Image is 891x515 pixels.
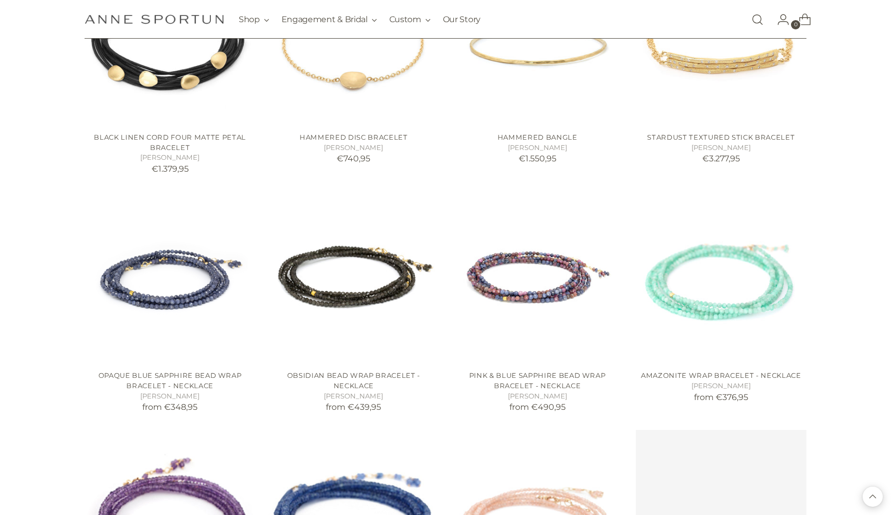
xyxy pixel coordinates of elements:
[636,192,806,362] a: Amazonite Wrap Bracelet - Necklace
[85,153,255,163] h5: [PERSON_NAME]
[769,9,789,30] a: Go to the account page
[268,143,439,153] h5: [PERSON_NAME]
[452,143,622,153] h5: [PERSON_NAME]
[863,487,883,507] button: Back to top
[791,20,800,29] span: 0
[85,14,224,24] a: Anne Sportun Fine Jewellery
[702,154,740,163] span: €3.277,95
[636,391,806,404] p: from €376,95
[790,9,811,30] a: Open cart modal
[300,133,407,141] a: Hammered Disc Bracelet
[452,401,622,413] p: from €490,95
[498,133,577,141] a: Hammered Bangle
[282,8,377,31] button: Engagement & Bridal
[94,133,246,152] a: Black Linen Cord Four Matte Petal Bracelet
[443,8,481,31] a: Our Story
[337,154,370,163] span: €740,95
[519,154,556,163] span: €1.550,95
[647,133,795,141] a: Stardust Textured Stick Bracelet
[85,192,255,362] a: Opaque Blue Sapphire Bead Wrap Bracelet - Necklace
[389,8,431,31] button: Custom
[152,164,189,174] span: €1.379,95
[268,192,439,362] a: Obsidian Bead Wrap Bracelet - Necklace
[636,381,806,391] h5: [PERSON_NAME]
[287,371,420,390] a: Obsidian Bead Wrap Bracelet - Necklace
[85,391,255,402] h5: [PERSON_NAME]
[747,9,768,30] a: Open search modal
[469,371,606,390] a: Pink & Blue Sapphire Bead Wrap Bracelet - Necklace
[452,192,622,362] a: Pink & Blue Sapphire Bead Wrap Bracelet - Necklace
[268,401,439,413] p: from €439,95
[636,143,806,153] h5: [PERSON_NAME]
[85,401,255,413] p: from €348,95
[239,8,269,31] button: Shop
[98,371,242,390] a: Opaque Blue Sapphire Bead Wrap Bracelet - Necklace
[268,391,439,402] h5: [PERSON_NAME]
[641,371,801,379] a: Amazonite Wrap Bracelet - Necklace
[452,391,622,402] h5: [PERSON_NAME]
